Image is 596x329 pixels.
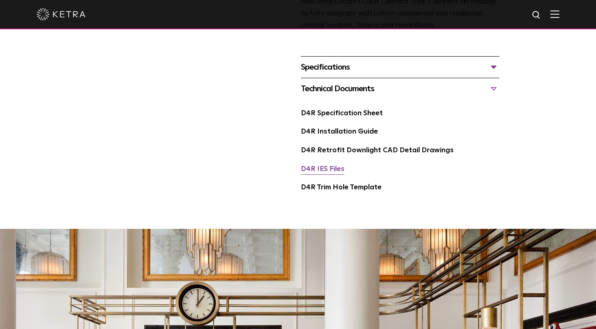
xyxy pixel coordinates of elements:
a: D4R Trim Hole Template [301,184,382,191]
a: D4R IES Files [301,166,344,173]
a: D4R Installation Guide [301,128,378,135]
img: Hamburger%20Nav.svg [550,10,559,18]
div: Technical Documents [301,82,499,95]
img: search icon [532,10,542,20]
a: D4R Retrofit Downlight CAD Detail Drawings [301,147,454,154]
img: ketra-logo-2019-white [37,8,86,20]
div: Specifications [301,61,499,74]
a: D4R Specification Sheet [301,110,383,117]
